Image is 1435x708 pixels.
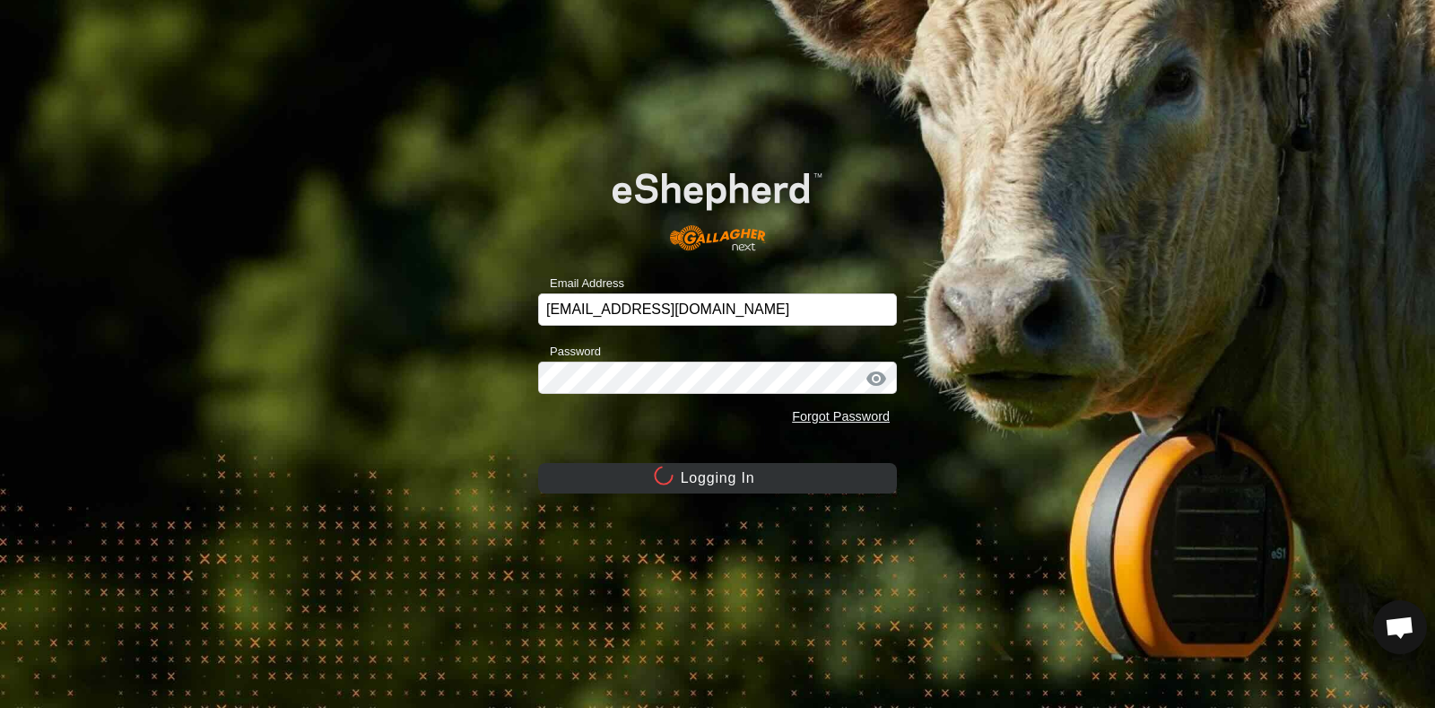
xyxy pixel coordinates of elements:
img: E-shepherd Logo [574,143,861,265]
a: Forgot Password [792,409,890,424]
button: Logging In [538,463,897,494]
label: Email Address [538,275,624,293]
label: Password [538,343,601,361]
input: Email Address [538,293,897,326]
div: Open chat [1373,600,1427,654]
